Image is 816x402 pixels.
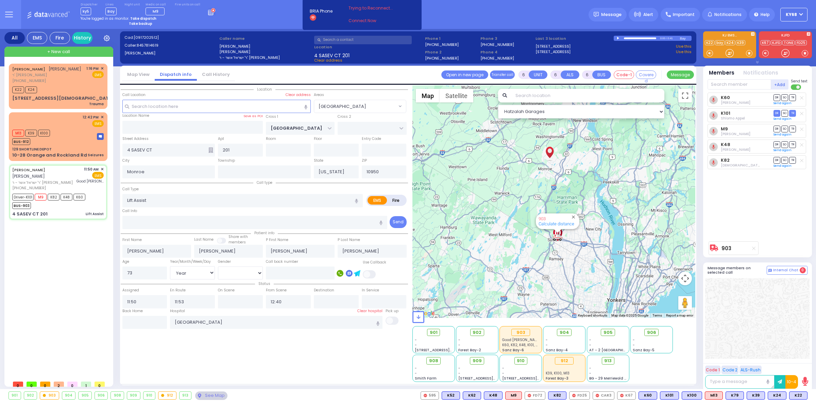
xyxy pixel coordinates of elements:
[338,114,351,119] label: Cross 2
[552,233,563,241] div: 903
[338,237,360,243] label: P Last Name
[195,391,227,400] div: See map
[561,70,579,79] button: ALS
[362,136,381,142] label: Entry Code
[122,259,129,264] label: Age
[25,130,37,136] span: K39
[314,36,412,44] input: Search a contact
[175,3,200,7] label: Fire units on call
[781,94,788,101] span: SO
[49,66,81,72] span: [PERSON_NAME]
[390,216,407,228] button: Send
[604,357,612,364] span: 913
[546,342,548,348] span: -
[572,394,576,397] img: red-radio-icon.svg
[721,131,750,136] span: Abraham Schwartz
[414,309,437,318] a: Open this area in Google Maps (opens a new window)
[725,40,735,45] a: K24
[666,34,667,42] div: /
[425,42,459,47] label: [PHONE_NUMBER]
[570,214,577,220] button: Close
[726,391,744,400] div: BLS
[633,348,654,353] span: Sanz Bay-5
[362,158,367,163] label: ZIP
[440,89,473,102] button: Show satellite imagery
[122,208,137,214] label: Call Info
[614,70,634,79] button: Code-1
[705,366,720,374] button: Code 1
[368,196,387,205] label: EMS
[601,11,622,18] span: Message
[387,196,406,205] label: Fire
[158,392,176,399] div: 912
[218,288,235,293] label: On Scene
[761,40,770,45] a: K67
[12,147,52,152] div: 129 SHORTLINE DEPOT
[35,194,47,200] span: M9
[721,142,730,147] a: K48
[736,40,745,45] a: K39
[314,52,350,58] span: 4 SASEV CT 201
[314,92,324,98] label: Areas
[425,36,478,42] span: Phone 1
[715,40,725,45] a: bay
[415,371,417,376] span: -
[705,40,714,45] a: K22
[789,110,796,116] span: TR
[415,366,417,371] span: -
[773,117,792,121] a: Send again
[589,366,591,371] span: -
[101,114,104,120] span: ✕
[95,392,108,399] div: 906
[633,337,635,342] span: -
[768,269,772,272] img: comment-alt.png
[721,366,738,374] button: Code 2
[13,382,23,387] span: 0
[97,133,104,140] img: message-box.svg
[170,259,215,264] div: Year/Month/Week/Day
[218,158,235,163] label: Township
[708,79,771,90] input: Search member
[463,391,481,400] div: BLS
[137,43,158,48] span: 8457814619
[739,366,762,374] button: ALS-Rush
[721,111,730,116] a: K101
[47,48,70,55] span: + New call
[124,50,217,56] label: [PERSON_NAME]
[721,100,750,105] span: Shmiel Hoffman
[773,94,780,101] span: DR
[535,49,571,55] a: [STREET_ADDRESS]
[767,266,808,275] button: Internal Chat 0
[386,308,398,314] label: Pick up
[314,58,342,63] span: Clear address
[441,70,488,79] a: Open in new page
[122,71,155,78] a: Map View
[785,375,798,389] button: 10-4
[511,329,530,336] div: 903
[266,114,278,119] label: Cross 1
[502,366,504,371] span: -
[502,348,524,353] span: Sanz Bay-6
[286,92,311,98] label: Clear address
[535,36,613,42] label: Last 3 location
[219,49,312,55] label: [PERSON_NAME]
[480,42,514,47] label: [PHONE_NUMBER]
[773,164,792,168] a: Send again
[429,357,438,364] span: 908
[773,132,792,136] a: Send again
[721,246,731,251] a: 903
[111,392,124,399] div: 908
[124,3,140,7] label: Night unit
[122,100,311,113] input: Search location here
[101,66,104,71] span: ✕
[12,194,34,200] span: Driver-K101
[502,342,541,348] span: K60, K82, K48, K101, M9
[266,259,298,264] label: Call back number
[747,391,765,400] div: BLS
[560,329,569,336] span: 904
[415,342,417,348] span: -
[721,126,728,131] a: M9
[705,391,723,400] div: ALS
[12,185,46,191] span: [PHONE_NUMBER]
[89,101,104,107] div: Trauma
